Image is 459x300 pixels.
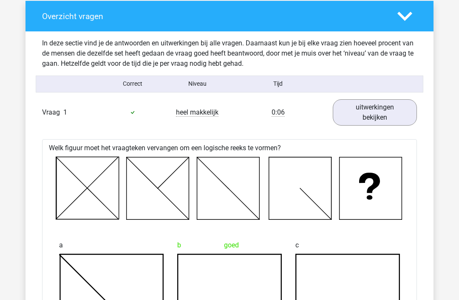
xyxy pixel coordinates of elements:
div: Niveau [165,79,229,88]
span: a [59,237,63,254]
span: heel makkelijk [176,108,218,117]
a: uitwerkingen bekijken [333,99,417,126]
div: Correct [101,79,165,88]
span: 0:06 [272,108,285,117]
span: b [177,237,181,254]
div: goed [177,237,282,254]
span: 1 [63,108,67,116]
div: In deze sectie vind je de antwoorden en uitwerkingen bij alle vragen. Daarnaast kun je bij elke v... [36,38,423,69]
span: Vraag [42,107,63,118]
h4: Overzicht vragen [42,11,385,21]
div: Tijd [229,79,326,88]
span: c [295,237,299,254]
